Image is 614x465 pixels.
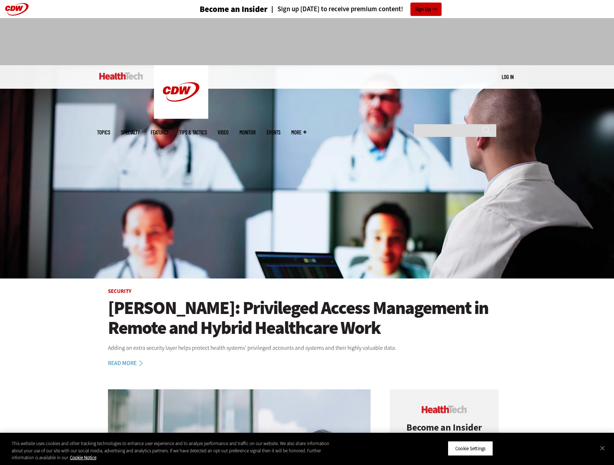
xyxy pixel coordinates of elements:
button: Cookie Settings [448,441,493,456]
a: Tips & Tactics [179,130,207,135]
a: Read More [108,360,151,366]
span: Become an Insider [406,421,482,433]
button: Close [594,440,610,456]
a: Security [108,288,131,295]
img: cdw insider logo [422,406,467,413]
a: Sign up [DATE] to receive premium content! [268,6,403,13]
a: CDW [154,113,208,121]
a: Video [218,130,229,135]
a: MonITor [239,130,256,135]
span: Topics [97,130,110,135]
a: More information about your privacy [70,454,96,461]
a: Sign Up [410,3,442,16]
span: Specialty [121,130,140,135]
img: Home [99,72,143,80]
a: Log in [502,74,514,80]
img: Home [154,65,208,119]
a: [PERSON_NAME]: Privileged Access Management in Remote and Hybrid Healthcare Work [108,298,506,338]
p: Adding an extra security layer helps protect health systems’ privileged accounts and systems and ... [108,343,506,353]
a: Events [267,130,280,135]
iframe: advertisement [175,25,439,58]
div: User menu [502,73,514,81]
a: Features [151,130,168,135]
span: More [291,130,306,135]
a: Become an Insider [172,5,268,13]
div: This website uses cookies and other tracking technologies to enhance user experience and to analy... [12,440,338,461]
h3: Become an Insider [200,5,268,13]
